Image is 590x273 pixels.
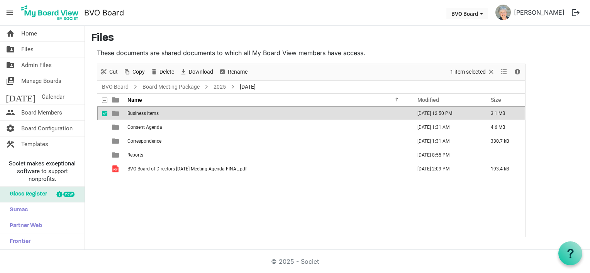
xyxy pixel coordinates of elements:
[6,187,47,202] span: Glass Register
[498,64,511,80] div: View
[127,111,159,116] span: Business Items
[122,67,146,77] button: Copy
[97,64,120,80] div: Cut
[127,152,143,158] span: Reports
[483,148,525,162] td: is template cell column header Size
[107,120,125,134] td: is template cell column header type
[97,134,107,148] td: checkbox
[125,120,409,134] td: Consent Agenda is template cell column header Name
[21,105,62,120] span: Board Members
[512,67,523,77] button: Details
[188,67,214,77] span: Download
[127,166,247,172] span: BVO Board of Directors [DATE] Meeting Agenda FINAL.pdf
[483,134,525,148] td: 330.7 kB is template cell column header Size
[21,73,61,89] span: Manage Boards
[19,3,84,22] a: My Board View Logo
[127,138,161,144] span: Correspondence
[409,134,483,148] td: August 28, 2025 1:31 AM column header Modified
[109,67,119,77] span: Cut
[107,134,125,148] td: is template cell column header type
[3,160,81,183] span: Societ makes exceptional software to support nonprofits.
[177,64,216,80] div: Download
[127,125,162,130] span: Consent Agenda
[409,162,483,176] td: August 26, 2025 2:09 PM column header Modified
[91,32,584,45] h3: Files
[6,42,15,57] span: folder_shared
[127,97,142,103] span: Name
[178,67,215,77] button: Download
[499,67,509,77] button: View dropdownbutton
[21,136,48,152] span: Templates
[125,148,409,162] td: Reports is template cell column header Name
[63,192,75,197] div: new
[141,82,201,92] a: Board Meeting Package
[409,148,483,162] td: August 25, 2025 8:55 PM column header Modified
[107,106,125,120] td: is template cell column header type
[217,67,249,77] button: Rename
[409,106,483,120] td: August 28, 2025 12:50 PM column header Modified
[6,105,15,120] span: people
[97,106,107,120] td: checkbox
[132,67,146,77] span: Copy
[6,26,15,41] span: home
[97,148,107,162] td: checkbox
[19,3,81,22] img: My Board View Logo
[409,120,483,134] td: August 28, 2025 1:31 AM column header Modified
[125,134,409,148] td: Correspondence is template cell column header Name
[107,148,125,162] td: is template cell column header type
[2,5,17,20] span: menu
[97,48,526,57] p: These documents are shared documents to which all My Board View members have access.
[495,5,511,20] img: PyyS3O9hLMNWy5sfr9llzGd1zSo7ugH3aP_66mAqqOBuUsvSKLf-rP3SwHHrcKyCj7ldBY4ygcQ7lV8oQjcMMA_thumb.png
[42,89,64,104] span: Calendar
[84,5,124,20] a: BVO Board
[6,121,15,136] span: settings
[448,64,498,80] div: Clear selection
[446,8,488,19] button: BVO Board dropdownbutton
[21,42,34,57] span: Files
[99,67,119,77] button: Cut
[21,121,73,136] span: Board Configuration
[147,64,177,80] div: Delete
[568,5,584,21] button: logout
[483,162,525,176] td: 193.4 kB is template cell column header Size
[125,162,409,176] td: BVO Board of Directors August 28 2025 Meeting Agenda FINAL.pdf is template cell column header Name
[149,67,176,77] button: Delete
[97,162,107,176] td: checkbox
[511,64,524,80] div: Details
[125,106,409,120] td: Business Items is template cell column header Name
[97,120,107,134] td: checkbox
[227,67,248,77] span: Rename
[6,202,28,218] span: Sumac
[6,57,15,73] span: folder_shared
[417,97,439,103] span: Modified
[212,82,227,92] a: 2025
[6,136,15,152] span: construction
[449,67,487,77] span: 1 item selected
[6,234,31,249] span: Frontier
[483,120,525,134] td: 4.6 MB is template cell column header Size
[238,82,257,92] span: [DATE]
[21,57,52,73] span: Admin Files
[483,106,525,120] td: 3.1 MB is template cell column header Size
[6,89,36,104] span: [DATE]
[449,67,497,77] button: Selection
[100,82,130,92] a: BVO Board
[107,162,125,176] td: is template cell column header type
[159,67,175,77] span: Delete
[21,26,37,41] span: Home
[216,64,250,80] div: Rename
[6,218,42,234] span: Partner Web
[6,73,15,89] span: switch_account
[491,97,501,103] span: Size
[271,258,319,265] a: © 2025 - Societ
[511,5,568,20] a: [PERSON_NAME]
[120,64,147,80] div: Copy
